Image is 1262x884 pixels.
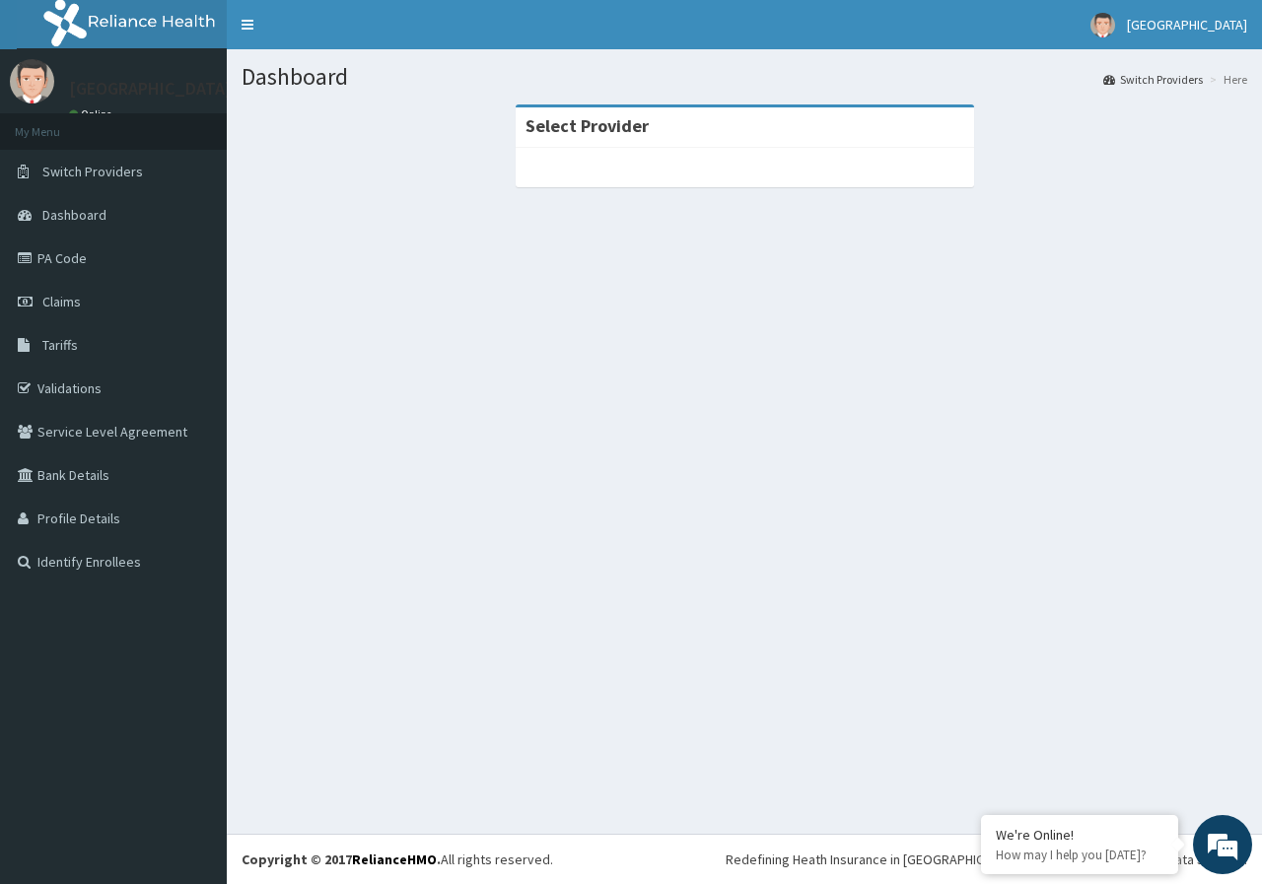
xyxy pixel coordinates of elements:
[526,114,649,137] strong: Select Provider
[42,163,143,180] span: Switch Providers
[1127,16,1247,34] span: [GEOGRAPHIC_DATA]
[42,206,106,224] span: Dashboard
[42,336,78,354] span: Tariffs
[1205,71,1247,88] li: Here
[1090,13,1115,37] img: User Image
[726,850,1247,869] div: Redefining Heath Insurance in [GEOGRAPHIC_DATA] using Telemedicine and Data Science!
[10,59,54,103] img: User Image
[996,847,1163,863] p: How may I help you today?
[996,826,1163,844] div: We're Online!
[242,850,441,868] strong: Copyright © 2017 .
[69,80,232,98] p: [GEOGRAPHIC_DATA]
[227,834,1262,884] footer: All rights reserved.
[42,293,81,310] span: Claims
[242,64,1247,90] h1: Dashboard
[69,107,116,121] a: Online
[352,850,437,868] a: RelianceHMO
[1103,71,1203,88] a: Switch Providers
